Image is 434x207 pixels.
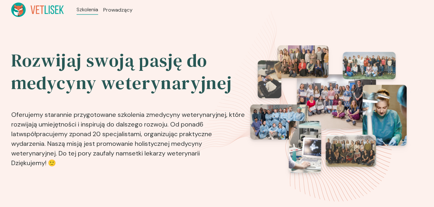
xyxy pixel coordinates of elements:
h2: Rozwijaj swoją pasję do medycyny weterynaryjnej [11,49,246,94]
b: medycyny weterynaryjnej [149,110,226,119]
a: Prowadzący [103,6,133,14]
p: Oferujemy starannie przygotowane szkolenia z , które rozwijają umiejętności i inspirują do dalsze... [11,99,246,170]
img: eventsPhotosRoll2.png [250,45,407,173]
a: Szkolenia [77,6,98,14]
b: ponad 20 specjalistami [72,130,141,138]
b: setki lekarzy weterynarii [129,149,200,157]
